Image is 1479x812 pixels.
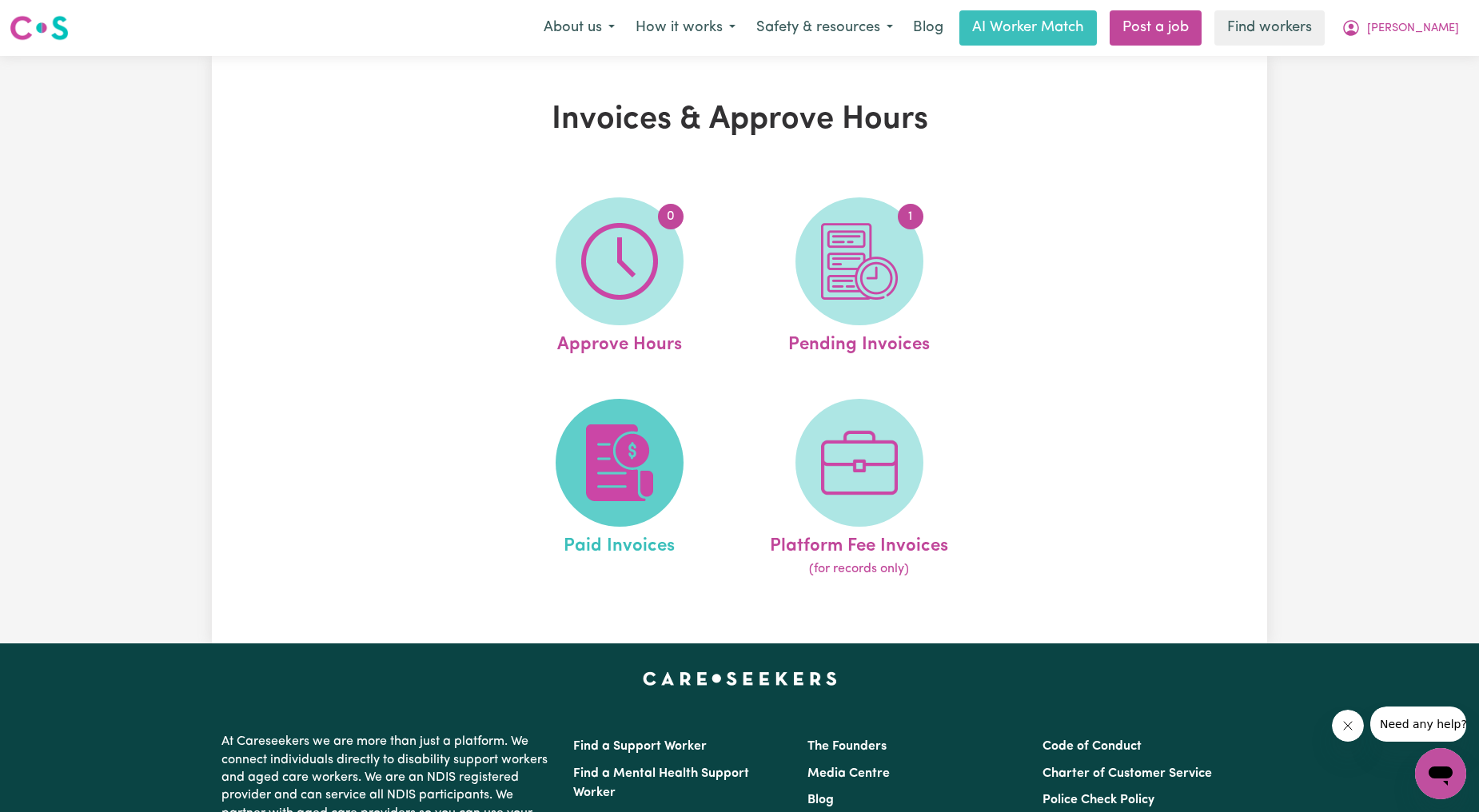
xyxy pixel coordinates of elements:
[504,399,735,579] a: Paid Invoices
[557,325,682,359] span: Approve Hours
[564,527,675,560] span: Paid Invoices
[625,11,746,45] button: How it works
[807,740,887,753] a: The Founders
[1042,740,1142,753] a: Code of Conduct
[1415,748,1466,799] iframe: Button to launch messaging window
[746,11,903,45] button: Safety & resources
[1332,710,1364,742] iframe: Close message
[1042,794,1154,806] a: Police Check Policy
[658,204,684,229] span: 0
[573,740,707,753] a: Find a Support Worker
[533,11,625,45] button: About us
[397,101,1082,139] h1: Invoices & Approve Hours
[1110,10,1202,46] a: Post a job
[10,14,69,42] img: Careseekers logo
[744,197,975,359] a: Pending Invoices
[1367,20,1459,38] span: [PERSON_NAME]
[1214,10,1325,46] a: Find workers
[1042,767,1212,780] a: Charter of Customer Service
[788,325,930,359] span: Pending Invoices
[573,767,749,799] a: Find a Mental Health Support Worker
[959,10,1097,46] a: AI Worker Match
[807,794,834,806] a: Blog
[504,197,735,359] a: Approve Hours
[807,767,890,780] a: Media Centre
[1331,11,1469,45] button: My Account
[1370,707,1466,742] iframe: Message from company
[898,204,923,229] span: 1
[10,11,97,24] span: Need any help?
[10,10,69,46] a: Careseekers logo
[643,672,837,685] a: Careseekers home page
[903,10,953,46] a: Blog
[770,527,948,560] span: Platform Fee Invoices
[744,399,975,579] a: Platform Fee Invoices(for records only)
[809,559,909,579] span: (for records only)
